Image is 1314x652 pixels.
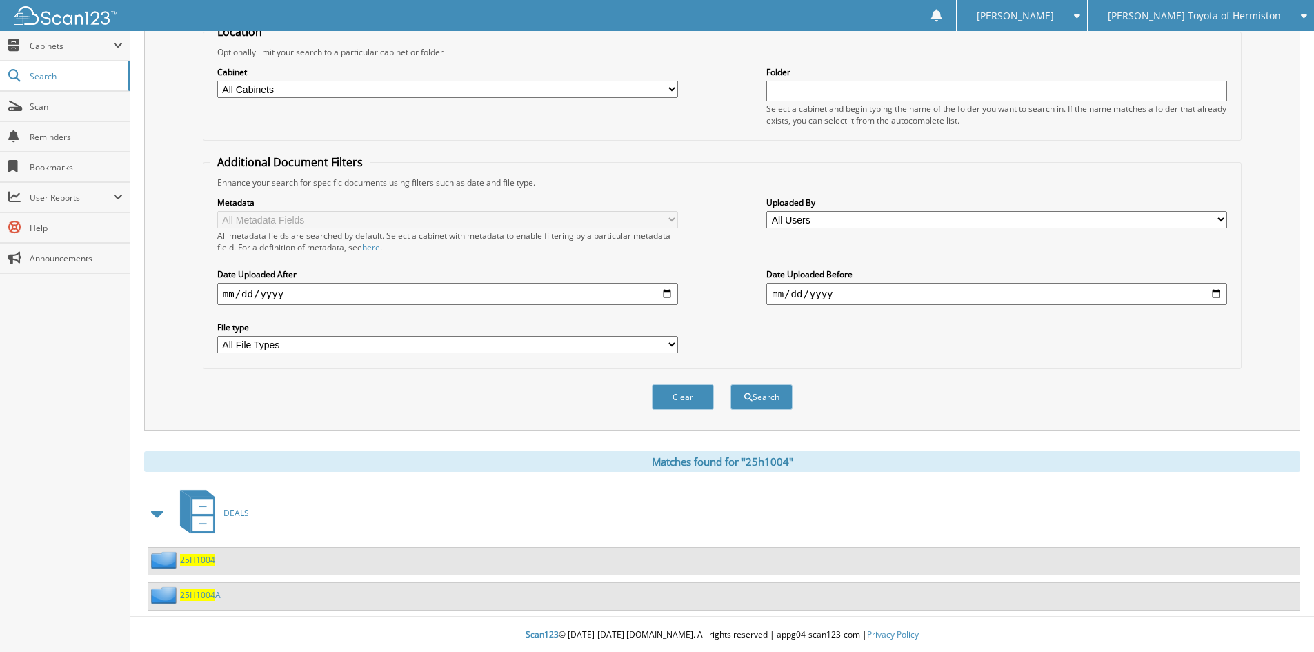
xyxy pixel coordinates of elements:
[151,586,180,604] img: folder2.png
[30,101,123,112] span: Scan
[30,161,123,173] span: Bookmarks
[977,12,1054,20] span: [PERSON_NAME]
[217,322,678,333] label: File type
[130,618,1314,652] div: © [DATE]-[DATE] [DOMAIN_NAME]. All rights reserved | appg04-scan123-com |
[180,589,221,601] a: 25H1004A
[30,253,123,264] span: Announcements
[30,131,123,143] span: Reminders
[30,40,113,52] span: Cabinets
[30,222,123,234] span: Help
[223,507,249,519] span: DEALS
[30,192,113,204] span: User Reports
[217,230,678,253] div: All metadata fields are searched by default. Select a cabinet with metadata to enable filtering b...
[14,6,117,25] img: scan123-logo-white.svg
[217,268,678,280] label: Date Uploaded After
[180,554,215,566] a: 25H1004
[526,629,559,640] span: Scan123
[180,589,215,601] span: 25H1004
[30,70,121,82] span: Search
[766,66,1227,78] label: Folder
[144,451,1300,472] div: Matches found for "25h1004"
[362,241,380,253] a: here
[217,66,678,78] label: Cabinet
[210,177,1234,188] div: Enhance your search for specific documents using filters such as date and file type.
[172,486,249,540] a: DEALS
[766,103,1227,126] div: Select a cabinet and begin typing the name of the folder you want to search in. If the name match...
[217,197,678,208] label: Metadata
[210,24,269,39] legend: Location
[867,629,919,640] a: Privacy Policy
[151,551,180,569] img: folder2.png
[766,283,1227,305] input: end
[652,384,714,410] button: Clear
[210,155,370,170] legend: Additional Document Filters
[766,197,1227,208] label: Uploaded By
[210,46,1234,58] div: Optionally limit your search to a particular cabinet or folder
[730,384,793,410] button: Search
[1108,12,1281,20] span: [PERSON_NAME] Toyota of Hermiston
[217,283,678,305] input: start
[766,268,1227,280] label: Date Uploaded Before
